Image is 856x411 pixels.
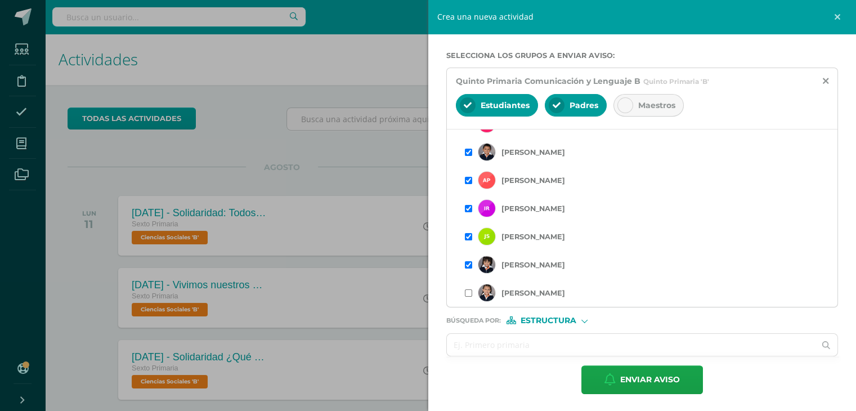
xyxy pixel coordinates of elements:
[478,228,495,245] img: student
[501,233,565,241] label: [PERSON_NAME]
[507,316,591,324] div: [object Object]
[620,366,680,394] span: Enviar aviso
[521,318,576,324] span: Estructura
[570,100,598,110] span: Padres
[501,176,565,185] label: [PERSON_NAME]
[478,200,495,217] img: student
[478,144,495,160] img: student
[446,318,501,324] span: Búsqueda por :
[478,284,495,301] img: student
[478,172,495,189] img: student
[481,100,530,110] span: Estudiantes
[456,76,640,86] span: Quinto Primaria Comunicación y Lenguaje B
[446,51,839,60] label: Selecciona los grupos a enviar aviso :
[501,289,565,297] label: [PERSON_NAME]
[478,256,495,273] img: student
[501,204,565,213] label: [PERSON_NAME]
[643,77,709,86] span: Quinto Primaria 'B'
[501,148,565,157] label: [PERSON_NAME]
[447,334,815,356] input: Ej. Primero primaria
[581,365,703,394] button: Enviar aviso
[501,261,565,269] label: [PERSON_NAME]
[638,100,675,110] span: Maestros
